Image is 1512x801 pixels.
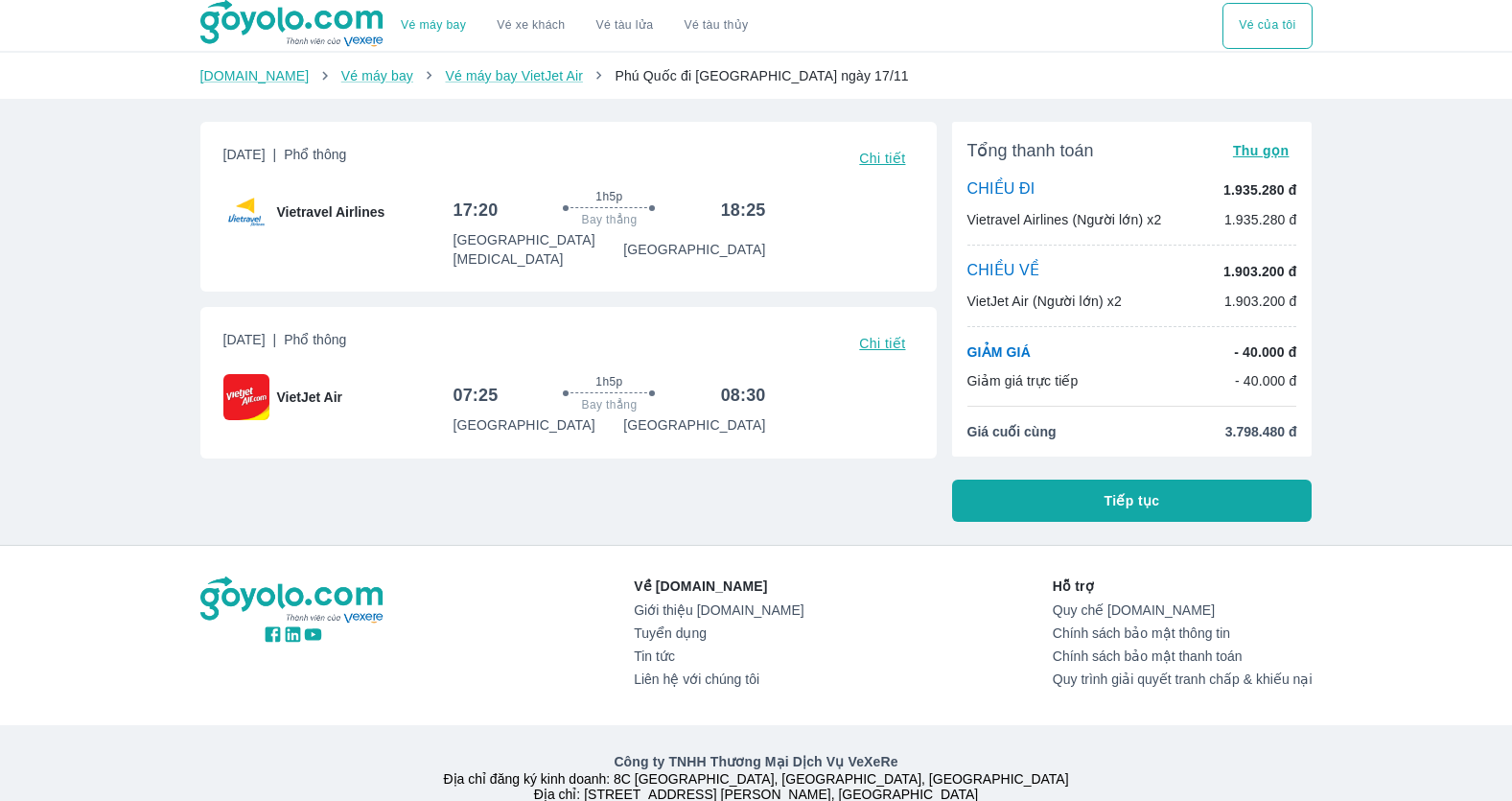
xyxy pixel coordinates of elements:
span: [DATE] [223,145,347,172]
span: Phổ thông [284,147,346,162]
span: 1h5p [595,374,622,389]
span: [DATE] [223,330,347,357]
a: Chính sách bảo mật thanh toán [1053,648,1313,664]
span: | [273,332,277,347]
span: Bay thẳng [582,212,638,227]
p: [GEOGRAPHIC_DATA] [MEDICAL_DATA] [453,230,623,269]
p: Giảm giá trực tiếp [967,371,1079,390]
p: - 40.000 đ [1235,371,1297,390]
p: [GEOGRAPHIC_DATA] [453,415,594,435]
span: Vietravel Airlines [277,202,385,222]
button: Chi tiết [851,145,913,172]
a: Quy chế [DOMAIN_NAME] [1053,602,1313,618]
p: Hỗ trợ [1053,577,1313,596]
a: Vé xe khách [497,18,565,33]
p: GIẢM GIÁ [967,342,1031,362]
p: [GEOGRAPHIC_DATA] [623,415,765,435]
span: Chi tiết [859,336,905,351]
a: Giới thiệu [DOMAIN_NAME] [634,602,803,618]
a: Vé tàu lửa [581,3,669,49]
div: choose transportation mode [1222,3,1312,49]
p: VietJet Air (Người lớn) x2 [967,292,1122,311]
p: CHIỀU VỀ [967,261,1040,282]
button: Vé của tôi [1222,3,1312,49]
p: Công ty TNHH Thương Mại Dịch Vụ VeXeRe [204,752,1309,771]
p: 1.935.280 đ [1223,180,1296,200]
h6: 07:25 [453,384,498,407]
h6: 08:30 [721,384,766,407]
img: logo [200,577,386,624]
p: CHIỀU ĐI [967,179,1035,200]
a: [DOMAIN_NAME] [200,68,310,83]
span: Tiếp tục [1105,491,1160,510]
a: Tin tức [634,648,803,664]
span: VietJet Air [277,388,342,407]
a: Tuyển dụng [634,625,803,641]
p: 1.903.200 đ [1223,262,1296,281]
p: Vietravel Airlines (Người lớn) x2 [967,210,1162,229]
span: Tổng thanh toán [967,139,1094,162]
a: Vé máy bay [341,68,413,83]
p: 1.935.280 đ [1224,210,1297,229]
p: 1.903.200 đ [1224,292,1297,311]
a: Quy trình giải quyết tranh chấp & khiếu nại [1053,671,1313,687]
button: Tiếp tục [952,480,1313,522]
span: 1h5p [595,189,622,204]
div: choose transportation mode [385,3,763,49]
nav: breadcrumb [200,66,1313,85]
button: Chi tiết [851,330,913,357]
h6: 18:25 [721,199,766,222]
a: Vé máy bay [401,18,466,33]
span: | [273,147,277,162]
a: Vé máy bay VietJet Air [445,68,582,83]
p: [GEOGRAPHIC_DATA] [623,240,765,259]
span: 3.798.480 đ [1225,422,1297,441]
button: Vé tàu thủy [668,3,763,49]
button: Thu gọn [1225,137,1297,164]
span: Giá cuối cùng [967,422,1057,441]
p: Về [DOMAIN_NAME] [634,577,803,596]
h6: 17:20 [453,199,498,222]
span: Phổ thông [284,332,346,347]
span: Phú Quốc đi [GEOGRAPHIC_DATA] ngày 17/11 [615,68,908,83]
p: - 40.000 đ [1234,342,1296,362]
span: Chi tiết [859,151,905,166]
span: Thu gọn [1233,143,1290,158]
a: Liên hệ với chúng tôi [634,671,803,687]
span: Bay thẳng [582,397,638,412]
a: Chính sách bảo mật thông tin [1053,625,1313,641]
